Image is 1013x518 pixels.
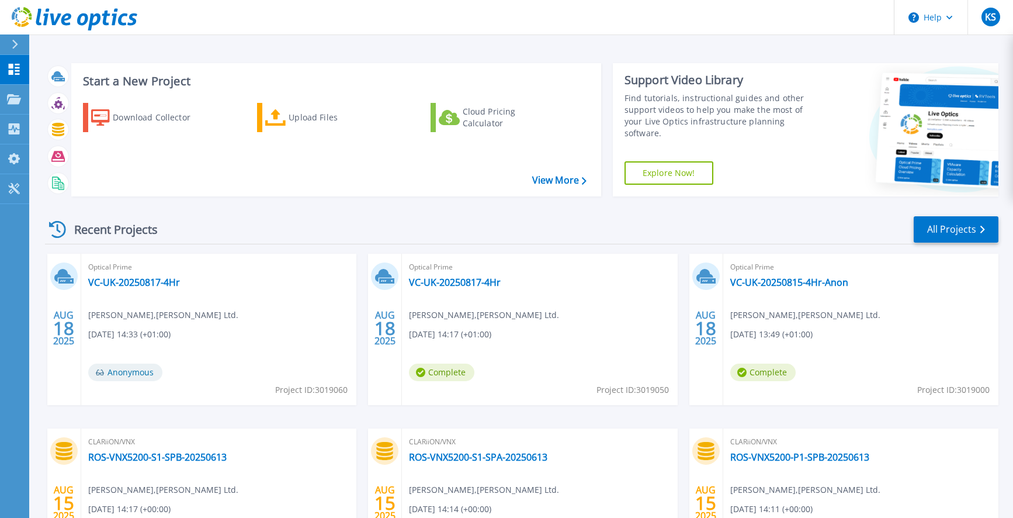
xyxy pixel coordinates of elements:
[374,307,396,350] div: AUG 2025
[917,384,990,396] span: Project ID: 3019000
[88,364,162,381] span: Anonymous
[695,307,717,350] div: AUG 2025
[985,12,996,22] span: KS
[45,215,174,244] div: Recent Projects
[409,503,491,516] span: [DATE] 14:14 (+00:00)
[914,216,998,243] a: All Projects
[730,436,991,448] span: CLARiiON/VNX
[730,261,991,274] span: Optical Prime
[730,503,813,516] span: [DATE] 14:11 (+00:00)
[625,92,820,139] div: Find tutorials, instructional guides and other support videos to help you make the most of your L...
[431,103,561,132] a: Cloud Pricing Calculator
[730,309,880,322] span: [PERSON_NAME] , [PERSON_NAME] Ltd.
[88,261,349,274] span: Optical Prime
[88,328,171,341] span: [DATE] 14:33 (+01:00)
[409,328,491,341] span: [DATE] 14:17 (+01:00)
[409,484,559,496] span: [PERSON_NAME] , [PERSON_NAME] Ltd.
[83,75,586,88] h3: Start a New Project
[113,106,206,129] div: Download Collector
[409,309,559,322] span: [PERSON_NAME] , [PERSON_NAME] Ltd.
[730,328,813,341] span: [DATE] 13:49 (+01:00)
[88,484,238,496] span: [PERSON_NAME] , [PERSON_NAME] Ltd.
[53,323,74,333] span: 18
[88,503,171,516] span: [DATE] 14:17 (+00:00)
[88,451,227,463] a: ROS-VNX5200-S1-SPB-20250613
[730,277,848,288] a: VC-UK-20250815-4Hr-Anon
[695,323,716,333] span: 18
[730,484,880,496] span: [PERSON_NAME] , [PERSON_NAME] Ltd.
[409,261,670,274] span: Optical Prime
[88,277,180,288] a: VC-UK-20250817-4Hr
[409,436,670,448] span: CLARiiON/VNX
[625,72,820,88] div: Support Video Library
[289,106,382,129] div: Upload Files
[88,436,349,448] span: CLARiiON/VNX
[88,309,238,322] span: [PERSON_NAME] , [PERSON_NAME] Ltd.
[257,103,387,132] a: Upload Files
[53,498,74,508] span: 15
[374,323,396,333] span: 18
[409,451,547,463] a: ROS-VNX5200-S1-SPA-20250613
[53,307,75,350] div: AUG 2025
[730,451,869,463] a: ROS-VNX5200-P1-SPB-20250613
[532,175,587,186] a: View More
[625,161,713,185] a: Explore Now!
[409,364,474,381] span: Complete
[83,103,213,132] a: Download Collector
[596,384,669,396] span: Project ID: 3019050
[463,106,556,129] div: Cloud Pricing Calculator
[374,498,396,508] span: 15
[275,384,348,396] span: Project ID: 3019060
[730,364,796,381] span: Complete
[409,277,501,288] a: VC-UK-20250817-4Hr
[695,498,716,508] span: 15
